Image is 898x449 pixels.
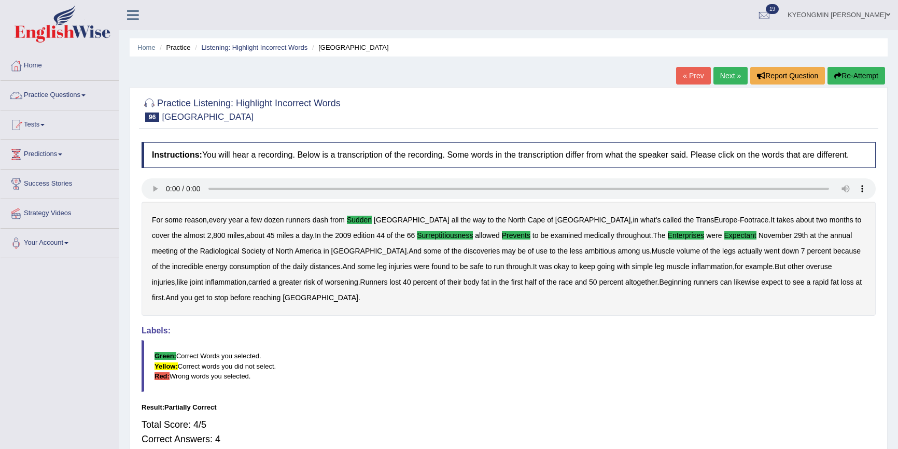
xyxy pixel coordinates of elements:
b: 7 [801,247,805,255]
b: 800 [213,231,225,240]
b: Yellow: [155,362,178,370]
b: keep [579,262,595,271]
b: worsening [325,278,358,286]
b: a [296,231,300,240]
b: of [528,247,534,255]
b: two [816,216,827,224]
b: of [443,247,450,255]
b: may [502,247,515,255]
b: inflammation [692,262,733,271]
b: the [280,262,290,271]
h4: Labels: [142,326,876,335]
b: us [642,247,650,255]
b: distances [310,262,340,271]
b: incredible [172,262,203,271]
b: okay [554,262,569,271]
b: the [710,247,720,255]
b: overuse [806,262,832,271]
b: volume [677,247,700,255]
b: cover [152,231,170,240]
button: Re-Attempt [827,67,885,85]
b: use [536,247,548,255]
b: energy [205,262,228,271]
b: reaching [253,293,281,302]
b: example [745,262,773,271]
b: rapid [812,278,829,286]
b: among [618,247,640,255]
b: lost [389,278,401,286]
b: at [856,278,862,286]
b: of [273,262,279,271]
b: joint [190,278,203,286]
b: 29th [794,231,808,240]
a: Next » [713,67,748,85]
b: actually [738,247,762,255]
b: enterprises [668,231,705,240]
span: 96 [145,113,159,122]
b: be [517,247,526,255]
b: meeting [152,247,178,255]
b: of [539,278,545,286]
b: all [452,216,459,224]
b: expectant [724,231,756,240]
button: Report Question [750,67,825,85]
b: to [571,262,578,271]
b: way [473,216,486,224]
blockquote: Correct Words you selected. Correct words you did not select. Wrong words you selected. [142,340,876,391]
b: [GEOGRAPHIC_DATA] [374,216,450,224]
b: 50 [589,278,597,286]
b: to [486,262,492,271]
b: [GEOGRAPHIC_DATA] [555,216,631,224]
b: in [324,247,329,255]
b: It [533,262,537,271]
b: North [508,216,526,224]
b: of [268,247,274,255]
a: Listening: Highlight Incorrect Words [201,44,307,51]
b: And [409,247,422,255]
b: In [315,231,321,240]
b: some [424,247,441,255]
b: the [818,231,828,240]
b: because [833,247,861,255]
a: Home [1,51,119,77]
b: ambitious [585,247,616,255]
b: other [788,262,804,271]
b: fat [481,278,489,286]
b: altogether [625,278,657,286]
b: runners [694,278,718,286]
b: going [597,262,615,271]
b: 40 [403,278,411,286]
b: injuries [152,278,175,286]
b: were [706,231,722,240]
b: like [177,278,188,286]
span: 19 [766,4,779,14]
b: run [494,262,504,271]
b: their [447,278,461,286]
b: Green: [155,352,176,360]
b: to [855,216,862,224]
div: Result: [142,402,876,412]
b: 66 [407,231,415,240]
b: be [460,262,468,271]
b: before [230,293,251,302]
b: Instructions: [152,150,202,159]
b: of [702,247,708,255]
b: discoveries [464,247,500,255]
b: at [810,231,816,240]
b: what's [640,216,661,224]
b: some [357,262,375,271]
b: Cape [528,216,545,224]
b: every [209,216,227,224]
div: , , - . , , . . . . . . , . , , . . . . [142,202,876,316]
b: a [273,278,277,286]
b: about [796,216,814,224]
a: Strategy Videos [1,199,119,225]
b: runners [286,216,310,224]
b: of [152,262,158,271]
b: 2009 [335,231,351,240]
b: miles [228,231,245,240]
b: the [323,231,333,240]
b: And [165,293,178,302]
b: The [653,231,666,240]
b: carried [248,278,271,286]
